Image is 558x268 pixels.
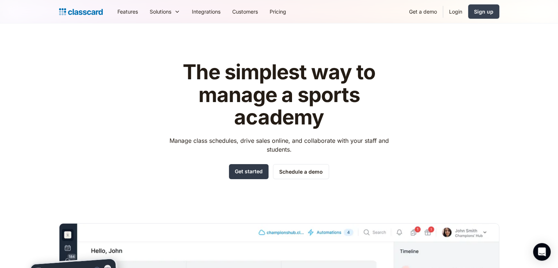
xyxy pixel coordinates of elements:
[163,61,395,129] h1: The simplest way to manage a sports academy
[112,3,144,20] a: Features
[533,243,551,261] div: Open Intercom Messenger
[403,3,443,20] a: Get a demo
[229,164,269,179] a: Get started
[264,3,292,20] a: Pricing
[59,7,103,17] a: home
[443,3,468,20] a: Login
[474,8,493,15] div: Sign up
[468,4,499,19] a: Sign up
[226,3,264,20] a: Customers
[150,8,171,15] div: Solutions
[273,164,329,179] a: Schedule a demo
[163,136,395,154] p: Manage class schedules, drive sales online, and collaborate with your staff and students.
[144,3,186,20] div: Solutions
[186,3,226,20] a: Integrations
